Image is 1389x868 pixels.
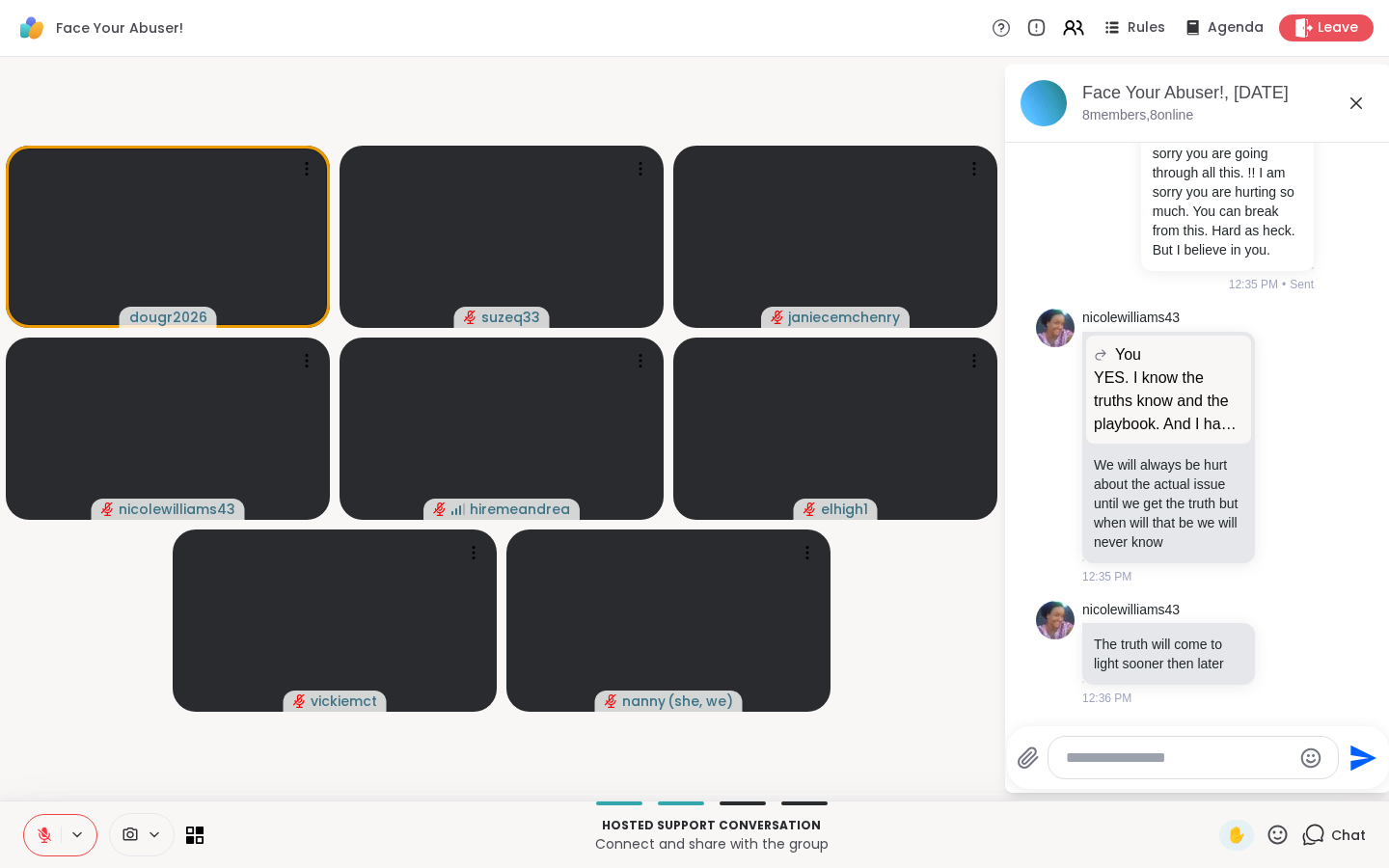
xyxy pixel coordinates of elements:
span: audio-muted [101,502,115,516]
span: Sent [1290,276,1314,293]
span: audio-muted [771,311,784,324]
span: audio-muted [803,502,817,516]
span: nicolewilliams43 [119,500,235,519]
span: audio-muted [293,694,307,708]
span: audio-muted [605,694,618,708]
p: Connect and share with the group [215,834,1208,854]
textarea: Type your message [1066,748,1291,768]
span: Face Your Abuser! [56,18,183,38]
span: You [1115,343,1141,366]
p: YES. I know the truths know and the playbook. And I have called it out. And been upset/angry. So ... [1094,366,1243,436]
span: Leave [1318,18,1358,38]
span: vickiemct [311,692,377,711]
p: Hosted support conversation [215,817,1208,834]
span: suzeq33 [481,308,540,327]
span: elhigh1 [821,500,868,519]
span: ( she, we ) [667,692,733,711]
span: audio-muted [464,311,477,324]
span: nanny [622,692,666,711]
button: Emoji picker [1299,746,1322,770]
img: ShareWell Logomark [15,12,48,44]
img: https://sharewell-space-live.sfo3.digitaloceanspaces.com/user-generated/3403c148-dfcf-4217-9166-8... [1036,309,1075,347]
span: Rules [1128,18,1165,38]
span: Agenda [1208,18,1264,38]
span: 12:36 PM [1082,690,1131,707]
span: hiremeandrea [470,500,570,519]
span: 12:35 PM [1229,276,1278,293]
p: The truth will come to light sooner then later [1094,635,1243,673]
p: 8 members, 8 online [1082,106,1193,125]
p: We will always be hurt about the actual issue until we get the truth but when will that be we wil... [1094,455,1243,552]
button: Send [1339,736,1382,779]
span: • [1282,276,1286,293]
span: audio-muted [433,502,447,516]
img: https://sharewell-space-live.sfo3.digitaloceanspaces.com/user-generated/3403c148-dfcf-4217-9166-8... [1036,601,1075,639]
span: ✋ [1227,824,1246,847]
a: nicolewilliams43 [1082,309,1180,328]
div: Face Your Abuser!, [DATE] [1082,81,1375,105]
span: janiecemchenry [788,308,900,327]
a: nicolewilliams43 [1082,601,1180,620]
span: 12:35 PM [1082,568,1131,585]
img: Face Your Abuser!, Oct 12 [1021,80,1067,126]
span: dougr2026 [129,308,207,327]
span: Chat [1331,826,1366,845]
p: I am sorry you are going through all this. !! I am sorry you are hurting so much. You can break f... [1153,124,1302,259]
